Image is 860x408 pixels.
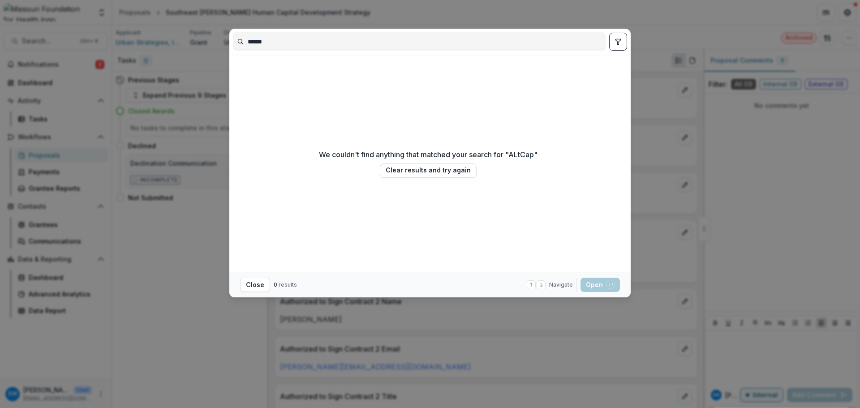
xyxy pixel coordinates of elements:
[240,278,270,292] button: Close
[549,281,573,289] span: Navigate
[274,281,277,288] span: 0
[609,33,627,51] button: toggle filters
[380,163,477,178] button: Clear results and try again
[580,278,620,292] button: Open
[279,281,297,288] span: results
[319,149,537,160] p: We couldn't find anything that matched your search for " ALtCap "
